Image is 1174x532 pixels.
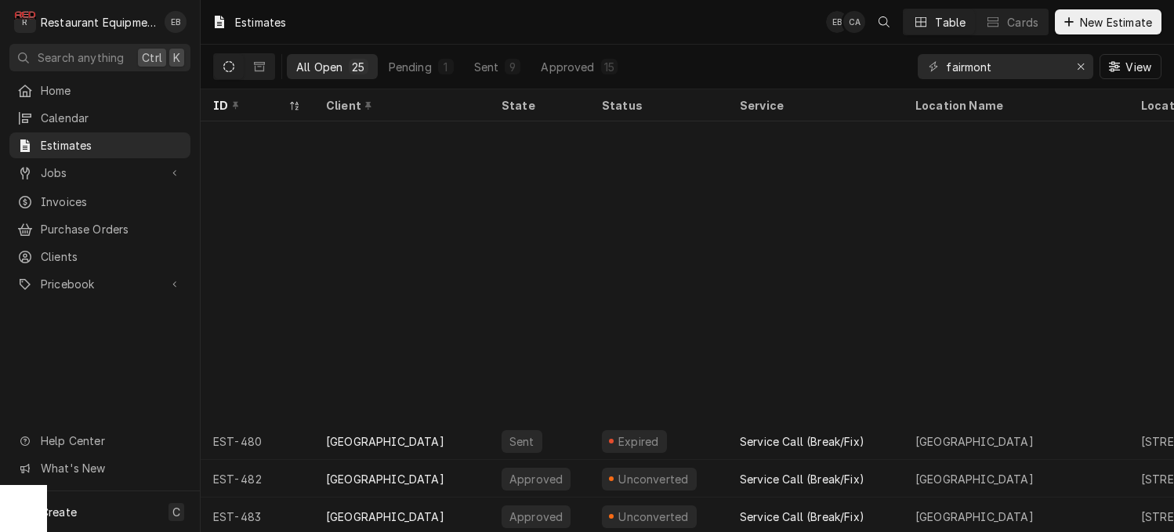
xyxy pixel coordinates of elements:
a: Invoices [9,189,190,215]
a: Calendar [9,105,190,131]
button: Erase input [1068,54,1093,79]
div: Approved [508,508,564,525]
span: Home [41,82,183,99]
a: Purchase Orders [9,216,190,242]
div: Location Name [915,97,1113,114]
span: C [172,504,180,520]
div: Restaurant Equipment Diagnostics [41,14,156,31]
a: Clients [9,244,190,270]
div: Service Call (Break/Fix) [740,471,864,487]
div: Client [326,97,473,114]
span: What's New [41,460,181,476]
a: Go to Jobs [9,160,190,186]
div: Chrissy Adams's Avatar [843,11,865,33]
div: [GEOGRAPHIC_DATA] [326,471,444,487]
div: Approved [541,59,594,75]
div: 1 [441,59,451,75]
a: Estimates [9,132,190,158]
div: EB [165,11,187,33]
div: Cards [1007,14,1038,31]
div: Status [602,97,712,114]
div: 9 [508,59,517,75]
div: State [502,97,577,114]
span: Estimates [41,137,183,154]
span: Clients [41,248,183,265]
span: Ctrl [142,49,162,66]
div: [GEOGRAPHIC_DATA] [915,433,1034,450]
button: Open search [871,9,897,34]
div: ID [213,97,285,114]
div: EST-480 [201,422,313,460]
div: Service Call (Break/Fix) [740,433,864,450]
input: Keyword search [946,54,1063,79]
div: Emily Bird's Avatar [826,11,848,33]
div: Table [935,14,966,31]
div: Sent [508,433,536,450]
div: CA [843,11,865,33]
span: Pricebook [41,276,159,292]
div: R [14,11,36,33]
span: View [1122,59,1154,75]
span: Jobs [41,165,159,181]
a: Go to Pricebook [9,271,190,297]
div: 15 [604,59,614,75]
span: Help Center [41,432,181,449]
button: Search anythingCtrlK [9,44,190,71]
div: Restaurant Equipment Diagnostics's Avatar [14,11,36,33]
div: All Open [296,59,342,75]
span: Invoices [41,194,183,210]
div: [GEOGRAPHIC_DATA] [326,433,444,450]
div: Unconverted [617,508,690,525]
div: [GEOGRAPHIC_DATA] [915,471,1034,487]
div: [GEOGRAPHIC_DATA] [915,508,1034,525]
span: New Estimate [1077,14,1155,31]
div: Expired [616,433,661,450]
div: Approved [508,471,564,487]
div: [GEOGRAPHIC_DATA] [326,508,444,525]
span: Search anything [38,49,124,66]
button: New Estimate [1055,9,1161,34]
div: Service Call (Break/Fix) [740,508,864,525]
div: Service [740,97,887,114]
span: Create [41,505,77,519]
div: Unconverted [617,471,690,487]
div: Emily Bird's Avatar [165,11,187,33]
a: Home [9,78,190,103]
a: Go to What's New [9,455,190,481]
div: EST-482 [201,460,313,498]
div: Sent [474,59,499,75]
a: Go to Help Center [9,428,190,454]
span: Calendar [41,110,183,126]
div: Pending [389,59,432,75]
button: View [1100,54,1161,79]
div: EB [826,11,848,33]
span: K [173,49,180,66]
div: 25 [352,59,364,75]
span: Purchase Orders [41,221,183,237]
